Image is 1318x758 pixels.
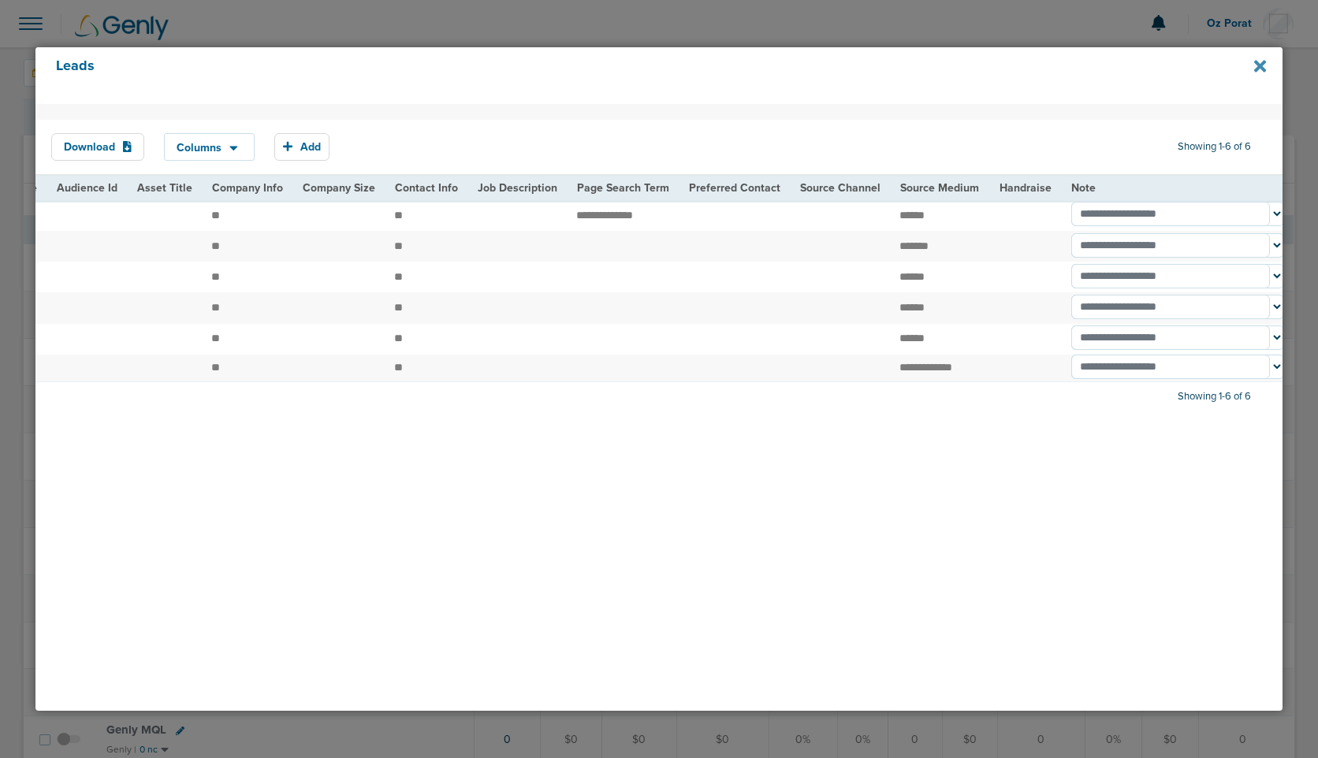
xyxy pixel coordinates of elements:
span: Showing 1-6 of 6 [1178,390,1251,403]
th: Company Size [292,176,385,200]
th: Page Search Term [567,176,679,200]
th: Job Description [467,176,567,200]
span: Audience Id [57,181,117,195]
th: Preferred Contact [679,176,790,200]
span: Add [300,140,321,154]
th: Source Medium [890,176,989,200]
th: Source Channel [790,176,890,200]
button: Add [274,133,329,161]
th: Contact Info [385,176,467,200]
h4: Leads [56,58,1145,94]
th: Note [1062,176,1300,200]
span: Columns [177,143,222,154]
th: Company Info [202,176,292,200]
span: Showing 1-6 of 6 [1178,140,1251,154]
th: Handraise [990,176,1062,200]
button: Download [51,133,144,161]
th: Asset Title [127,176,202,200]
